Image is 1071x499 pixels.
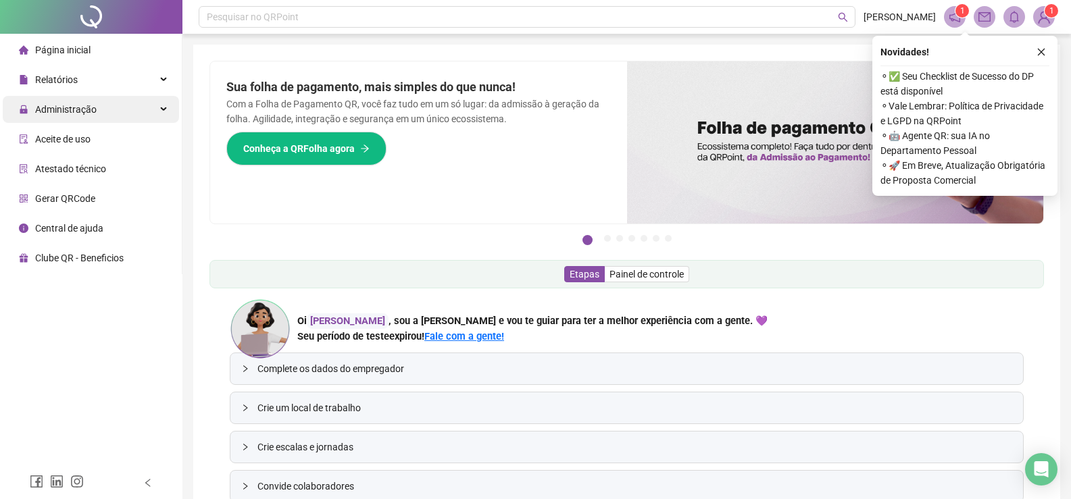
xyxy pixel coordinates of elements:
div: Oi , sou a [PERSON_NAME] e vou te guiar para ter a melhor experiência com a gente. 💜 [297,313,768,329]
span: ⚬ 🤖 Agente QR: sua IA no Departamento Pessoal [880,128,1049,158]
span: Clube QR - Beneficios [35,253,124,263]
span: Conheça a QRFolha agora [243,141,355,156]
span: Painel de controle [609,269,684,280]
span: collapsed [241,365,249,373]
span: arrow-right [360,144,370,153]
img: ana-icon.cad42e3e8b8746aecfa2.png [230,298,291,359]
button: 6 [653,235,659,242]
span: left [143,478,153,488]
div: Crie escalas e jornadas [230,431,1023,463]
button: 5 [641,235,647,242]
span: mail [978,11,991,23]
span: bell [1008,11,1020,23]
span: Central de ajuda [35,223,103,234]
span: qrcode [19,194,28,203]
h2: Sua folha de pagamento, mais simples do que nunca! [226,78,611,97]
span: collapsed [241,404,249,412]
span: lock [19,105,28,114]
span: file [19,75,28,84]
sup: 1 [955,4,969,18]
span: Aceite de uso [35,134,91,145]
span: Gerar QRCode [35,193,95,204]
span: gift [19,253,28,263]
span: collapsed [241,443,249,451]
span: notification [949,11,961,23]
span: Página inicial [35,45,91,55]
span: info-circle [19,224,28,233]
span: expirou [389,330,422,342]
span: ⚬ ✅ Seu Checklist de Sucesso do DP está disponível [880,69,1049,99]
a: Fale com a gente! [424,330,504,342]
span: Seu período de teste [297,330,389,342]
span: Etapas [570,269,599,280]
span: Atestado técnico [35,163,106,174]
button: 7 [665,235,672,242]
span: Crie escalas e jornadas [257,440,1012,454]
span: Crie um local de trabalho [257,400,1012,415]
span: Convide colaboradores [257,479,1012,494]
span: Complete os dados do empregador [257,361,1012,376]
sup: Atualize o seu contato no menu Meus Dados [1045,4,1058,18]
button: 4 [628,235,635,242]
span: ⚬ 🚀 Em Breve, Atualização Obrigatória de Proposta Comercial [880,158,1049,188]
span: collapsed [241,482,249,490]
img: 94772 [1034,7,1054,27]
span: instagram [70,475,84,488]
span: 1 [960,6,965,16]
div: [PERSON_NAME] [307,313,389,329]
div: ! [297,329,768,344]
span: Novidades ! [880,45,929,59]
span: ⚬ Vale Lembrar: Política de Privacidade e LGPD na QRPoint [880,99,1049,128]
button: 2 [604,235,611,242]
span: home [19,45,28,55]
span: 1 [1049,6,1054,16]
button: 1 [582,235,593,245]
span: [PERSON_NAME] [864,9,936,24]
div: Open Intercom Messenger [1025,453,1057,485]
span: Relatórios [35,74,78,85]
span: search [838,12,848,22]
span: audit [19,134,28,144]
button: 3 [616,235,623,242]
button: Conheça a QRFolha agora [226,132,387,165]
p: Com a Folha de Pagamento QR, você faz tudo em um só lugar: da admissão à geração da folha. Agilid... [226,97,611,126]
span: solution [19,164,28,174]
div: Complete os dados do empregador [230,353,1023,384]
span: close [1037,47,1046,57]
span: facebook [30,475,43,488]
div: Crie um local de trabalho [230,392,1023,423]
span: Administração [35,104,97,115]
span: linkedin [50,475,64,488]
img: banner%2F8d14a306-6205-4263-8e5b-06e9a85ad873.png [627,61,1044,224]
